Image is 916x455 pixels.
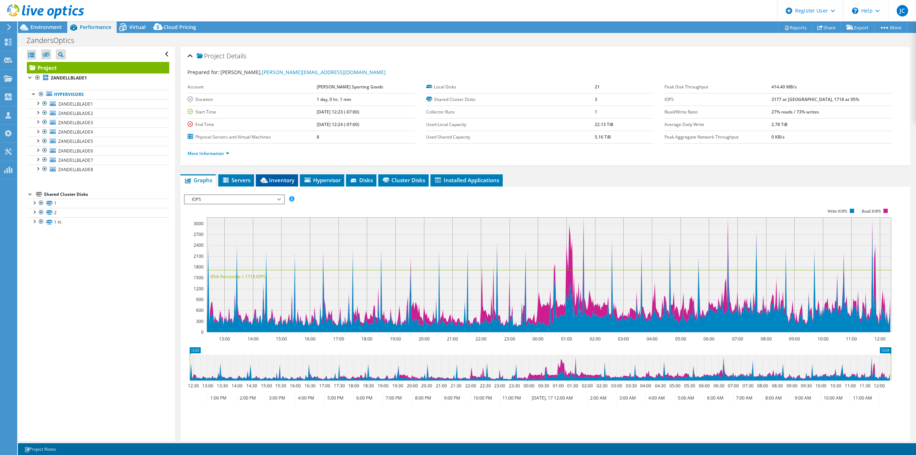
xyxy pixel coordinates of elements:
text: 08:00 [761,336,772,342]
text: 17:00 [333,336,344,342]
text: 23:00 [494,383,505,389]
text: 02:30 [596,383,608,389]
text: 03:30 [626,383,637,389]
text: 15:30 [275,383,286,389]
span: Inventory [259,176,294,184]
text: 14:00 [248,336,259,342]
label: Start Time [187,108,317,116]
text: 13:00 [202,383,213,389]
b: 1 day, 0 hr, 1 min [317,96,351,102]
a: [PERSON_NAME][EMAIL_ADDRESS][DOMAIN_NAME] [262,69,386,76]
label: Shared Cluster Disks [426,96,595,103]
text: 07:00 [732,336,743,342]
text: 01:30 [567,383,578,389]
span: Servers [222,176,250,184]
text: 1800 [194,264,204,270]
label: Used Shared Capacity [426,134,595,141]
text: 1200 [194,286,204,292]
span: JC [897,5,908,16]
span: Cluster Disks [382,176,425,184]
span: Disks [350,176,373,184]
text: 10:00 [818,336,829,342]
text: 0 [201,329,204,335]
b: 5.16 TiB [595,134,611,140]
text: 15:00 [276,336,287,342]
label: Prepared for: [187,69,219,76]
text: 13:00 [219,336,230,342]
text: 11:00 [846,336,857,342]
a: 1 [27,199,169,208]
text: 14:00 [232,383,243,389]
text: 12:30 [188,383,199,389]
text: 11:00 [845,383,856,389]
span: Details [226,52,246,60]
span: ZANDELLBLADE3 [58,120,93,126]
label: IOPS [664,96,771,103]
text: 95th Percentile = 1718 IOPS [210,274,265,280]
text: 18:00 [348,383,359,389]
b: 21 [595,84,600,90]
text: 00:30 [538,383,549,389]
span: IOPS [188,195,280,204]
label: Duration [187,96,317,103]
text: 04:30 [655,383,666,389]
svg: \n [852,8,858,14]
text: 20:30 [421,383,432,389]
span: Graphs [184,176,212,184]
div: Shared Cluster Disks [44,190,169,199]
text: 09:30 [801,383,812,389]
span: Installed Applications [434,176,499,184]
text: 02:00 [582,383,593,389]
a: ZANDELLBLADE1 [27,73,169,83]
text: 13:30 [217,383,228,389]
text: 07:00 [728,383,739,389]
b: 1 [595,109,597,115]
a: ZANDELLBLADE2 [27,108,169,118]
span: ZANDELLBLADE4 [58,129,93,135]
text: 17:00 [319,383,330,389]
text: 2700 [194,231,204,237]
text: 03:00 [618,336,629,342]
text: 10:30 [830,383,841,389]
text: 2400 [194,242,204,248]
a: 2 [27,208,169,217]
a: Project Notes [19,445,61,454]
text: 21:00 [447,336,458,342]
label: Peak Disk Throughput [664,83,771,91]
text: 11:30 [859,383,871,389]
text: 22:00 [465,383,476,389]
b: [DATE] 12:23 (-07:00) [317,109,359,115]
text: 05:30 [684,383,695,389]
text: 08:30 [772,383,783,389]
b: 2.78 TiB [771,121,788,127]
a: ZANDELLBLADE5 [27,137,169,146]
text: 14:30 [246,383,257,389]
label: Collector Runs [426,108,595,116]
span: [PERSON_NAME], [220,69,386,76]
text: 05:00 [669,383,681,389]
a: 1 H: [27,217,169,227]
text: 10:00 [815,383,827,389]
span: ZANDELLBLADE2 [58,110,93,116]
b: ZANDELLBLADE1 [51,75,87,81]
text: 16:00 [290,383,301,389]
label: End Time [187,121,317,128]
text: 18:00 [361,336,372,342]
text: 1500 [194,275,204,281]
b: 3 [595,96,597,102]
span: Project [197,53,225,60]
label: Account [187,83,317,91]
text: 20:00 [419,336,430,342]
a: ZANDELLBLADE6 [27,146,169,155]
a: ZANDELLBLADE7 [27,155,169,165]
label: Read/Write Ratio [664,108,771,116]
span: ZANDELLBLADE8 [58,166,93,173]
b: 0 KB/s [771,134,785,140]
text: 21:00 [436,383,447,389]
text: 06:30 [713,383,725,389]
a: Hypervisors [27,90,169,99]
b: [DATE] 12:24 (-07:00) [317,121,359,127]
a: ZANDELLBLADE1 [27,99,169,108]
text: 01:00 [561,336,572,342]
label: Local Disks [426,83,595,91]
